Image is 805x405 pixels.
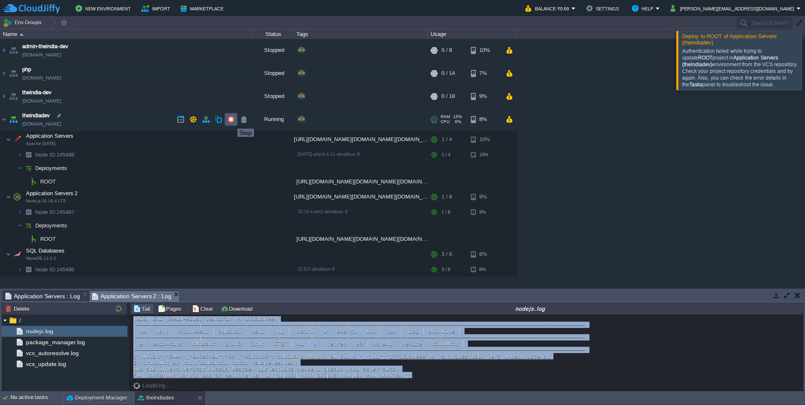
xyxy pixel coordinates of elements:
[471,62,498,85] div: 7%
[142,382,175,389] div: Loading...
[8,39,19,62] img: AMDAwAAAACH5BAEAAAAALAAAAAABAAEAAAICRAEAOw==
[28,232,39,245] img: AMDAwAAAACH5BAEAAAAALAAAAAABAAEAAAICRAEAOw==
[471,206,498,219] div: 9%
[18,206,23,219] img: AMDAwAAAACH5BAEAAAAALAAAAAABAAEAAAICRAEAOw==
[23,263,34,276] img: AMDAwAAAACH5BAEAAAAALAAAAAABAAEAAAICRAEAOw==
[158,305,184,312] button: Pages
[471,188,498,205] div: 9%
[3,3,60,14] img: CloudJiffy
[180,3,226,13] button: Marketplace
[0,39,7,62] img: AMDAwAAAACH5BAEAAAAALAAAAAABAAEAAAICRAEAOw==
[0,85,7,108] img: AMDAwAAAACH5BAEAAAAALAAAAAABAAEAAAICRAEAOw==
[294,188,428,205] div: [URL][DOMAIN_NAME][DOMAIN_NAME][DOMAIN_NAME]
[298,209,348,214] span: 20.19.4-pm2-almalinux-9
[441,131,452,148] div: 1 / 4
[18,219,23,232] img: AMDAwAAAACH5BAEAAAAALAAAAAABAAEAAAICRAEAOw==
[525,3,571,13] button: Balance ₹0.69
[22,111,50,120] a: theindiadev
[25,132,75,139] span: Application Servers
[22,120,61,128] a: [DOMAIN_NAME]
[471,131,498,148] div: 10%
[192,305,216,312] button: Clear
[252,29,293,39] div: Status
[453,114,462,119] span: 15%
[39,235,57,242] a: ROOT
[25,190,79,196] a: Application Servers 2Node.js 20.19.4 LTS
[24,360,68,368] a: vcs_update.log
[252,108,294,131] div: Running
[3,17,44,28] button: Env Groups
[67,394,127,402] button: Deployment Manager
[39,178,57,185] a: ROOT
[20,34,23,36] img: AMDAwAAAACH5BAEAAAAALAAAAAABAAEAAAICRAEAOw==
[25,133,75,139] a: Application ServersApache [DATE]
[92,291,172,302] span: Application Servers 2 : Log
[22,88,52,97] a: theindia-dev
[6,246,11,263] img: AMDAwAAAACH5BAEAAAAALAAAAAABAAEAAAICRAEAOw==
[239,129,252,136] div: Stop
[258,305,802,312] div: nodejs.log
[441,206,450,219] div: 1 / 8
[23,232,28,245] img: AMDAwAAAACH5BAEAAAAALAAAAAABAAEAAAICRAEAOw==
[8,85,19,108] img: AMDAwAAAACH5BAEAAAAALAAAAAABAAEAAAICRAEAOw==
[34,209,75,216] span: 245487
[11,188,23,205] img: AMDAwAAAACH5BAEAAAAALAAAAAABAAEAAAICRAEAOw==
[34,165,68,172] a: Deployments
[34,266,75,273] a: Node ID:245486
[10,391,63,405] div: No active tasks
[18,148,23,161] img: AMDAwAAAACH5BAEAAAAALAAAAAABAAEAAAICRAEAOw==
[22,42,68,51] a: admin-theindia-dev
[26,199,66,204] span: Node.js 20.19.4 LTS
[5,291,80,301] span: Application Servers : Log
[252,39,294,62] div: Stopped
[26,256,56,261] span: MariaDB 12.0.2
[8,108,19,131] img: AMDAwAAAACH5BAEAAAAALAAAAAABAAEAAAICRAEAOw==
[25,248,66,254] a: SQL DatabasesMariaDB 12.0.2
[34,209,75,216] a: Node ID:245487
[34,151,75,158] span: 245488
[0,62,7,85] img: AMDAwAAAACH5BAEAAAAALAAAAAABAAEAAAICRAEAOw==
[34,222,68,229] a: Deployments
[24,328,55,335] a: nodejs.log
[24,338,86,346] span: package_manager.log
[441,39,452,62] div: 0 / 8
[1,29,252,39] div: Name
[441,263,450,276] div: 3 / 6
[23,148,34,161] img: AMDAwAAAACH5BAEAAAAALAAAAAABAAEAAAICRAEAOw==
[24,349,80,357] a: vcs_autoresolve.log
[294,29,428,39] div: Tags
[441,246,452,263] div: 3 / 6
[698,55,712,61] b: ROOT
[23,219,34,232] img: AMDAwAAAACH5BAEAAAAALAAAAAABAAEAAAICRAEAOw==
[252,85,294,108] div: Stopped
[221,305,255,312] button: Download
[428,29,517,39] div: Usage
[8,62,19,85] img: AMDAwAAAACH5BAEAAAAALAAAAAABAAEAAAICRAEAOw==
[441,62,455,85] div: 0 / 14
[18,162,23,175] img: AMDAwAAAACH5BAEAAAAALAAAAAABAAEAAAICRAEAOw==
[133,305,153,312] button: Tail
[441,148,450,161] div: 1 / 4
[670,3,797,13] button: [PERSON_NAME][EMAIL_ADDRESS][DOMAIN_NAME]
[22,51,61,59] a: [DOMAIN_NAME]
[18,317,22,324] a: /
[298,152,360,157] span: [DATE]-php-8.4.11-almalinux-9
[35,152,57,158] span: Node ID:
[586,3,621,13] button: Settings
[26,141,56,146] span: Apache [DATE]
[23,206,34,219] img: AMDAwAAAACH5BAEAAAAALAAAAAABAAEAAAICRAEAOw==
[6,131,11,148] img: AMDAwAAAACH5BAEAAAAALAAAAAABAAEAAAICRAEAOw==
[22,65,31,74] a: php
[471,148,498,161] div: 10%
[138,394,174,402] button: theindiadev
[441,119,449,124] span: CPU
[441,188,452,205] div: 1 / 8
